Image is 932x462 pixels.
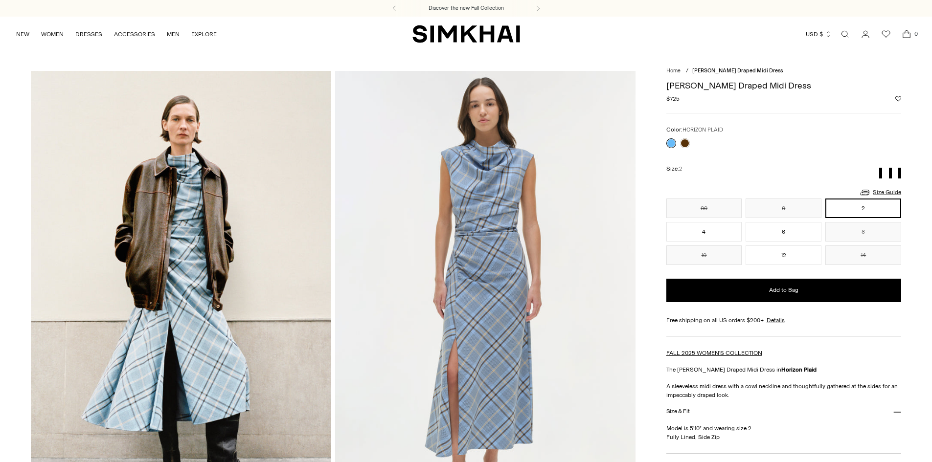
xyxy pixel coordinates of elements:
[666,198,742,218] button: 00
[767,316,785,325] a: Details
[167,23,180,45] a: MEN
[876,24,896,44] a: Wishlist
[666,350,762,356] a: FALL 2025 WOMEN'S COLLECTION
[191,23,217,45] a: EXPLORE
[911,29,920,38] span: 0
[114,23,155,45] a: ACCESSORIES
[682,127,723,133] span: HORIZON PLAID
[895,96,901,102] button: Add to Wishlist
[666,125,723,134] label: Color:
[825,198,901,218] button: 2
[666,245,742,265] button: 10
[429,4,504,12] a: Discover the new Fall Collection
[666,424,902,441] p: Model is 5'10" and wearing size 2 Fully Lined, Side Zip
[806,23,832,45] button: USD $
[746,245,821,265] button: 12
[666,67,681,74] a: Home
[835,24,855,44] a: Open search modal
[825,245,901,265] button: 14
[897,24,916,44] a: Open cart modal
[666,382,902,399] p: A sleeveless midi dress with a cowl neckline and thoughtfully gathered at the sides for an impecc...
[666,279,902,302] button: Add to Bag
[666,81,902,90] h1: [PERSON_NAME] Draped Midi Dress
[666,365,902,374] p: The [PERSON_NAME] Draped Midi Dress in
[666,67,902,75] nav: breadcrumbs
[781,366,817,373] strong: Horizon Plaid
[16,23,29,45] a: NEW
[746,222,821,242] button: 6
[686,67,688,75] div: /
[746,198,821,218] button: 0
[859,186,901,198] a: Size Guide
[679,166,682,172] span: 2
[666,399,902,424] button: Size & Fit
[692,67,783,74] span: [PERSON_NAME] Draped Midi Dress
[666,94,680,103] span: $725
[75,23,102,45] a: DRESSES
[666,408,690,415] h3: Size & Fit
[412,24,520,44] a: SIMKHAI
[769,286,798,294] span: Add to Bag
[856,24,875,44] a: Go to the account page
[666,222,742,242] button: 4
[41,23,64,45] a: WOMEN
[825,222,901,242] button: 8
[666,164,682,174] label: Size:
[666,316,902,325] div: Free shipping on all US orders $200+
